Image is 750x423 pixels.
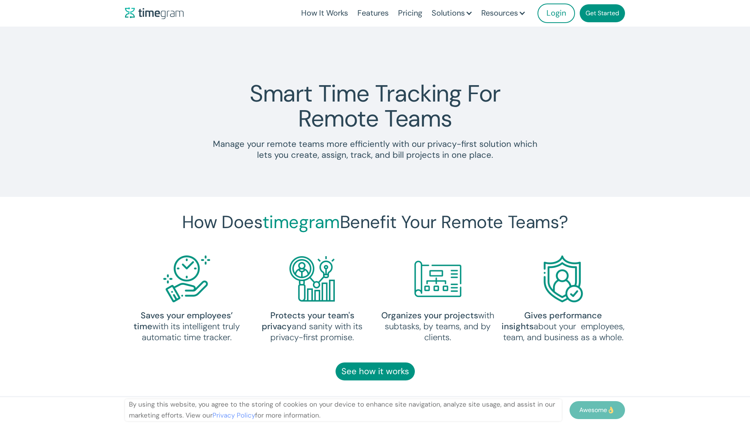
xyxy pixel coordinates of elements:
[336,362,415,380] a: See how it works
[125,399,562,421] div: By using this website, you agree to the storing of cookies on your device to enhance site navigat...
[182,212,568,232] h3: How Does Benefit Your Remote Teams?
[250,310,374,343] p: and sanity with its privacy-first promise.
[262,310,354,332] strong: Protects your team's privacy
[537,4,575,23] a: Login
[211,81,539,131] h1: Smart Time Tracking For Remote Teams
[212,411,255,419] a: Privacy Policy
[376,310,500,343] p: with subtasks, by teams, and by clients.
[481,8,518,19] div: Resources
[570,401,625,419] a: Awesome👌
[580,4,625,22] a: Get Started
[134,310,233,332] strong: Saves your employees’ time
[262,211,340,234] strong: timegram
[502,310,625,343] p: about your employees, team, and business as a whole.
[432,8,465,19] div: Solutions
[211,139,539,161] p: Manage your remote teams more efficiently with our privacy-first solution which lets you create, ...
[125,310,248,343] p: with its intelligent truly automatic time tracker.
[502,310,602,332] strong: Gives performance insights
[381,310,478,321] strong: Organizes your projects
